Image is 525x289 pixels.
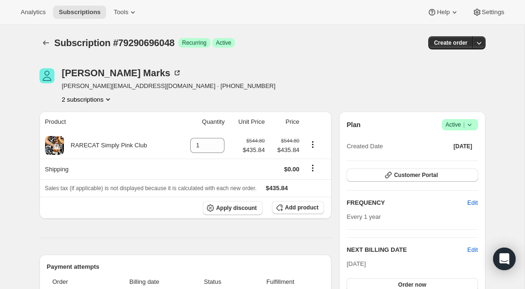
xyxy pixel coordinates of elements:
button: Shipping actions [305,163,320,173]
button: Apply discount [203,201,262,215]
span: Add product [285,204,318,211]
span: Tools [114,8,128,16]
button: Create order [428,36,473,49]
span: Edit [467,198,478,208]
h2: NEXT BILLING DATE [347,245,467,255]
span: Create order [434,39,467,47]
span: Michael Marks [39,68,54,83]
span: Created Date [347,142,383,151]
button: Subscriptions [39,36,53,49]
small: $544.80 [281,138,299,144]
button: Analytics [15,6,51,19]
span: $435.84 [270,145,300,155]
span: [DATE] [454,143,472,150]
button: Tools [108,6,143,19]
span: Status [189,277,237,287]
span: Order now [398,281,426,289]
span: Active [446,120,474,129]
div: RARECAT Simply Pink Club [64,141,147,150]
span: [PERSON_NAME][EMAIL_ADDRESS][DOMAIN_NAME] · [PHONE_NUMBER] [62,81,276,91]
th: Price [268,112,302,132]
span: Billing date [106,277,183,287]
button: Product actions [62,95,113,104]
div: [PERSON_NAME] Marks [62,68,182,78]
span: Fulfillment [242,277,318,287]
span: Active [216,39,232,47]
button: Customer Portal [347,169,478,182]
span: Every 1 year [347,213,381,220]
th: Shipping [39,159,178,179]
span: Recurring [182,39,207,47]
th: Quantity [178,112,227,132]
span: $0.00 [284,166,300,173]
span: Apply discount [216,204,257,212]
span: Subscriptions [59,8,100,16]
h2: FREQUENCY [347,198,467,208]
button: [DATE] [448,140,478,153]
small: $544.80 [247,138,265,144]
span: [DATE] [347,260,366,267]
span: | [463,121,464,128]
button: Help [422,6,464,19]
th: Unit Price [227,112,267,132]
button: Subscriptions [53,6,106,19]
span: Analytics [21,8,46,16]
span: $435.84 [266,185,288,192]
span: Settings [482,8,504,16]
span: $435.84 [243,145,265,155]
h2: Plan [347,120,361,129]
div: Open Intercom Messenger [493,248,516,270]
button: Product actions [305,139,320,150]
button: Edit [462,195,483,210]
span: Sales tax (if applicable) is not displayed because it is calculated with each new order. [45,185,257,192]
img: product img [45,136,64,155]
button: Add product [272,201,324,214]
span: Help [437,8,449,16]
button: Edit [467,245,478,255]
h2: Payment attempts [47,262,324,272]
span: Customer Portal [394,171,438,179]
button: Settings [467,6,510,19]
th: Product [39,112,178,132]
span: Subscription #79290696048 [54,38,175,48]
